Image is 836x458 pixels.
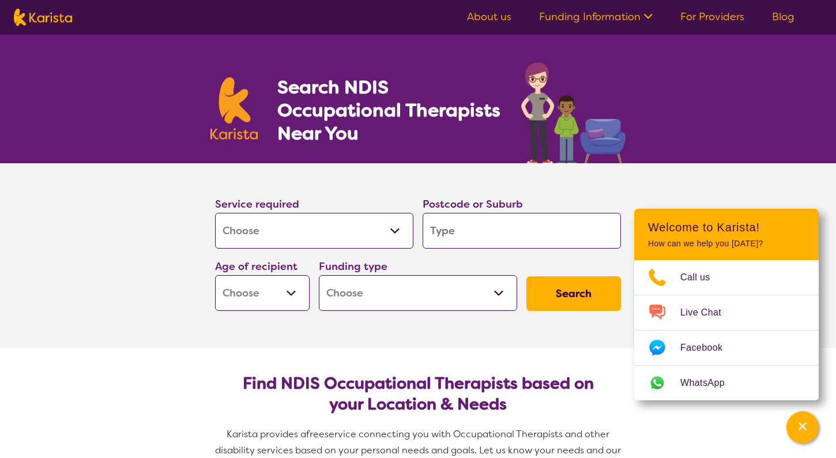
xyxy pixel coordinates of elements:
a: Blog [772,10,794,24]
span: Facebook [680,339,736,356]
h2: Find NDIS Occupational Therapists based on your Location & Needs [224,373,612,415]
input: Type [423,213,621,249]
h2: Welcome to Karista! [648,220,805,234]
span: Live Chat [680,304,735,321]
button: Channel Menu [786,411,819,444]
h1: Search NDIS Occupational Therapists Near You [277,76,502,145]
div: Channel Menu [634,209,819,400]
span: Call us [680,269,724,286]
a: For Providers [680,10,744,24]
label: Service required [215,197,299,211]
button: Search [526,276,621,311]
img: occupational-therapy [521,62,626,163]
ul: Choose channel [634,260,819,400]
span: Karista provides a [227,428,306,440]
a: About us [467,10,511,24]
label: Funding type [319,260,387,273]
span: free [306,428,325,440]
img: Karista logo [210,77,258,140]
label: Age of recipient [215,260,298,273]
img: Karista logo [14,9,72,26]
p: How can we help you [DATE]? [648,239,805,249]
a: Funding Information [539,10,653,24]
span: WhatsApp [680,374,739,392]
a: Web link opens in a new tab. [634,366,819,400]
label: Postcode or Suburb [423,197,523,211]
